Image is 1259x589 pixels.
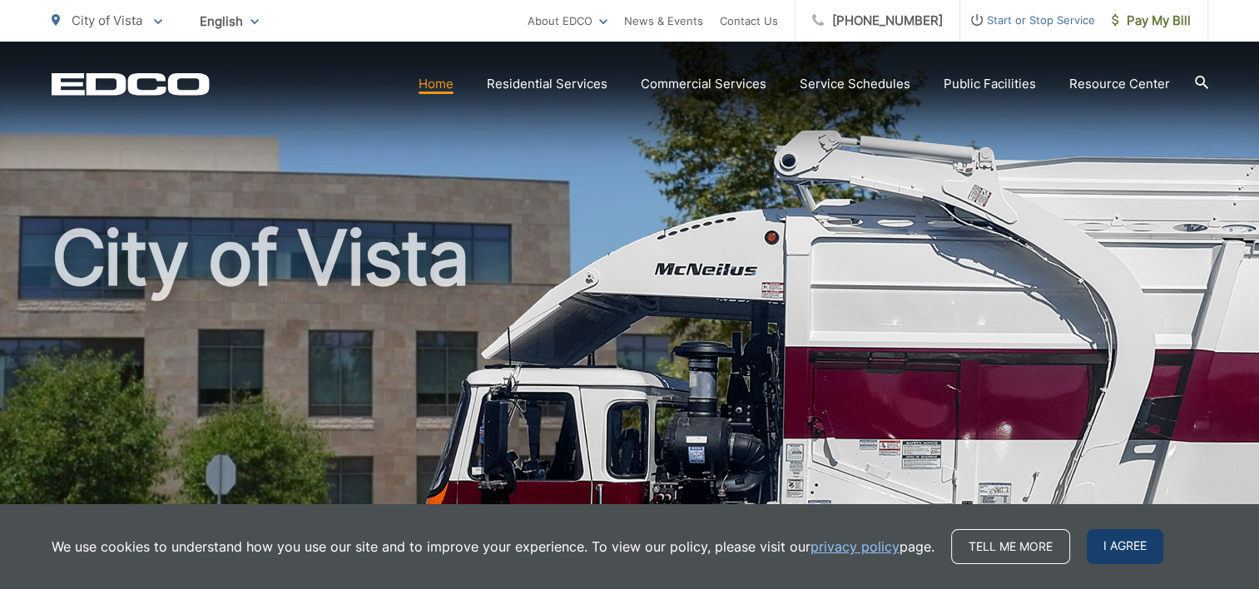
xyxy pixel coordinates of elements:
[487,74,607,94] a: Residential Services
[800,74,910,94] a: Service Schedules
[187,7,271,36] span: English
[951,529,1070,564] a: Tell me more
[52,537,934,557] p: We use cookies to understand how you use our site and to improve your experience. To view our pol...
[1112,11,1191,31] span: Pay My Bill
[1069,74,1170,94] a: Resource Center
[52,72,210,96] a: EDCD logo. Return to the homepage.
[641,74,766,94] a: Commercial Services
[944,74,1036,94] a: Public Facilities
[1087,529,1163,564] span: I agree
[720,11,778,31] a: Contact Us
[419,74,454,94] a: Home
[528,11,607,31] a: About EDCO
[810,537,900,557] a: privacy policy
[624,11,703,31] a: News & Events
[72,12,142,28] span: City of Vista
